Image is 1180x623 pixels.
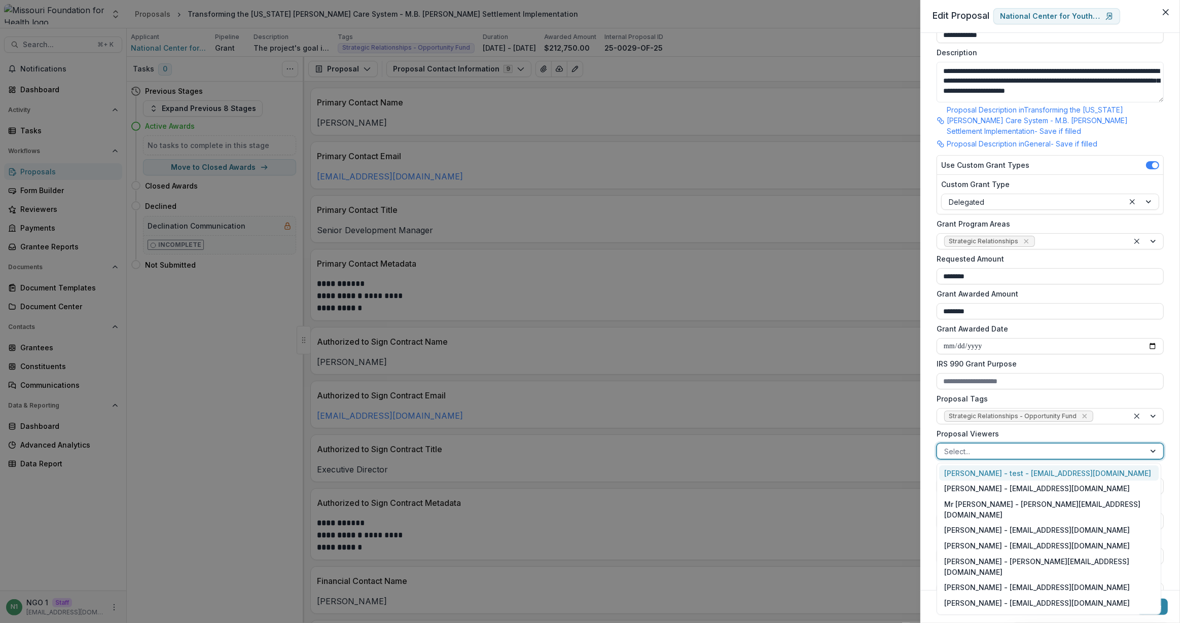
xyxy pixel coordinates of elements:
label: Proposal Viewers [937,428,1158,439]
div: [PERSON_NAME] - [EMAIL_ADDRESS][DOMAIN_NAME] [939,595,1159,611]
span: Strategic Relationships - Opportunity Fund [949,413,1077,420]
div: [PERSON_NAME] - [EMAIL_ADDRESS][DOMAIN_NAME] [939,481,1159,496]
label: Proposal Tags [937,393,1158,404]
a: National Center for Youth Law [993,8,1120,24]
div: [PERSON_NAME] - [EMAIL_ADDRESS][DOMAIN_NAME] [939,538,1159,554]
div: Remove Strategic Relationships - Opportunity Fund [1080,411,1090,421]
p: Proposal Description in General - Save if filled [947,138,1097,149]
label: Grant Awarded Date [937,323,1158,334]
label: IRS 990 Grant Purpose [937,358,1158,369]
p: National Center for Youth Law [1000,12,1101,21]
label: Custom Grant Type [941,179,1153,190]
div: [PERSON_NAME] - [EMAIL_ADDRESS][DOMAIN_NAME] [939,523,1159,538]
label: Use Custom Grant Types [941,160,1029,170]
div: Remove Strategic Relationships [1021,236,1031,246]
label: Grant Program Areas [937,218,1158,229]
div: [PERSON_NAME] - [PERSON_NAME][EMAIL_ADDRESS][DOMAIN_NAME] [939,554,1159,580]
div: Mr [PERSON_NAME] - [PERSON_NAME][EMAIL_ADDRESS][DOMAIN_NAME] [939,496,1159,523]
div: Clear selected options [1131,235,1143,247]
button: Close [1158,4,1174,20]
span: Edit Proposal [933,10,989,21]
div: [PERSON_NAME] - [EMAIL_ADDRESS][DOMAIN_NAME] [939,579,1159,595]
div: Clear selected options [1126,196,1138,208]
label: Grant Awarded Amount [937,288,1158,299]
div: [PERSON_NAME] - test - [EMAIL_ADDRESS][DOMAIN_NAME] [939,465,1159,481]
p: Proposal Description in Transforming the [US_STATE] [PERSON_NAME] Care System - M.B. [PERSON_NAME... [947,104,1164,136]
label: Description [937,47,1158,58]
label: Requested Amount [937,253,1158,264]
div: Clear selected options [1131,410,1143,422]
span: Strategic Relationships [949,238,1018,245]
